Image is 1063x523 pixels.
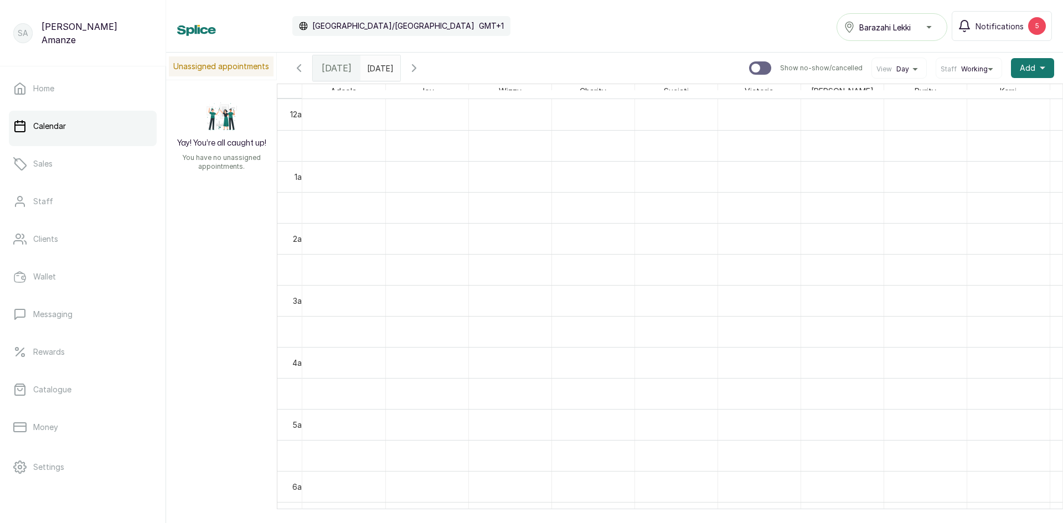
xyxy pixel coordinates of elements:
[9,224,157,255] a: Clients
[33,309,73,320] p: Messaging
[322,61,352,75] span: [DATE]
[479,20,504,32] p: GMT+1
[837,13,947,41] button: Barazahi Lekki
[876,65,922,74] button: ViewDay
[9,148,157,179] a: Sales
[9,336,157,367] a: Rewards
[912,84,938,98] span: Purity
[859,22,911,33] span: Barazahi Lekki
[9,73,157,104] a: Home
[662,84,691,98] span: Suciati
[577,84,608,98] span: Charity
[9,299,157,330] a: Messaging
[9,186,157,217] a: Staff
[418,84,436,98] span: Joy
[173,153,270,171] p: You have no unassigned appointments.
[290,481,310,493] div: 6am
[809,84,876,98] span: [PERSON_NAME]
[941,65,957,74] span: Staff
[9,111,157,142] a: Calendar
[169,56,274,76] p: Unassigned appointments
[290,419,310,431] div: 5am
[312,20,474,32] p: [GEOGRAPHIC_DATA]/[GEOGRAPHIC_DATA]
[290,357,310,369] div: 4am
[952,11,1052,41] button: Notifications5
[33,158,53,169] p: Sales
[1011,58,1054,78] button: Add
[33,462,64,473] p: Settings
[497,84,524,98] span: Wizzy
[876,65,892,74] span: View
[1020,63,1035,74] span: Add
[9,374,157,405] a: Catalogue
[33,196,53,207] p: Staff
[1028,17,1046,35] div: 5
[33,346,65,358] p: Rewards
[33,83,54,94] p: Home
[328,84,359,98] span: Adeola
[288,108,310,120] div: 12am
[9,412,157,443] a: Money
[33,271,56,282] p: Wallet
[998,84,1019,98] span: Kemi
[742,84,776,98] span: Victoria
[896,65,909,74] span: Day
[9,452,157,483] a: Settings
[177,138,266,149] h2: Yay! You’re all caught up!
[291,233,310,245] div: 2am
[33,384,71,395] p: Catalogue
[941,65,997,74] button: StaffWorking
[976,20,1024,32] span: Notifications
[780,64,863,73] p: Show no-show/cancelled
[42,20,152,46] p: [PERSON_NAME] Amanze
[292,171,310,183] div: 1am
[313,55,360,81] div: [DATE]
[33,121,66,132] p: Calendar
[33,234,58,245] p: Clients
[33,422,58,433] p: Money
[18,28,28,39] p: SA
[9,261,157,292] a: Wallet
[961,65,988,74] span: Working
[291,295,310,307] div: 3am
